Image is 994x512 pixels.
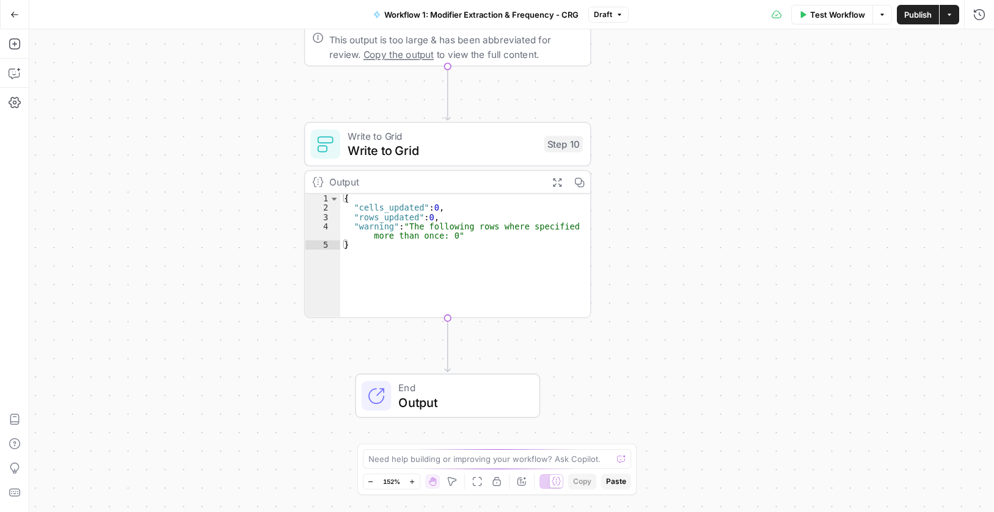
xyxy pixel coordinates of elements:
[897,5,939,24] button: Publish
[366,5,586,24] button: Workflow 1: Modifier Extraction & Frequency - CRG
[398,393,524,411] span: Output
[445,67,450,120] g: Edge from step_9 to step_10
[304,373,591,418] div: EndOutput
[329,32,583,62] div: This output is too large & has been abbreviated for review. to view the full content.
[544,136,583,153] div: Step 10
[568,474,596,489] button: Copy
[329,194,340,203] span: Toggle code folding, rows 1 through 5
[384,9,579,21] span: Workflow 1: Modifier Extraction & Frequency - CRG
[305,203,340,212] div: 2
[601,474,631,489] button: Paste
[445,318,450,372] g: Edge from step_10 to end
[594,9,612,20] span: Draft
[791,5,872,24] button: Test Workflow
[810,9,865,21] span: Test Workflow
[383,477,400,486] span: 152%
[305,240,340,250] div: 5
[305,194,340,203] div: 1
[348,128,536,143] span: Write to Grid
[364,49,434,60] span: Copy the output
[329,175,541,189] div: Output
[588,7,629,23] button: Draft
[305,212,340,222] div: 3
[348,142,536,160] span: Write to Grid
[398,380,524,395] span: End
[904,9,932,21] span: Publish
[573,476,591,487] span: Copy
[304,122,591,318] div: Write to GridWrite to GridStep 10Output{ "cells_updated":0, "rows_updated":0, "warning":"The foll...
[305,222,340,240] div: 4
[606,476,626,487] span: Paste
